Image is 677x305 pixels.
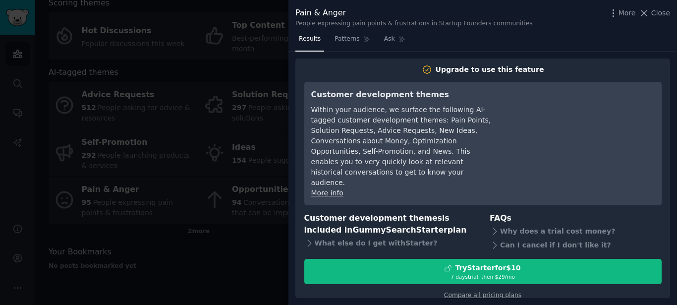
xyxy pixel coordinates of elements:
[305,273,661,280] div: 7 days trial, then $ 29 /mo
[651,8,670,18] span: Close
[295,19,533,28] div: People expressing pain points & frustrations in Startup Founders communities
[384,35,395,44] span: Ask
[436,64,544,75] div: Upgrade to use this feature
[506,89,655,163] iframe: YouTube video player
[335,35,359,44] span: Patterns
[619,8,636,18] span: More
[304,259,662,284] button: TryStarterfor$107 daystrial, then $29/mo
[304,212,476,237] h3: Customer development themes is included in plan
[444,292,521,299] a: Compare all pricing plans
[331,31,373,52] a: Patterns
[490,224,662,238] div: Why does a trial cost money?
[295,31,324,52] a: Results
[608,8,636,18] button: More
[311,89,492,101] h3: Customer development themes
[455,263,520,273] div: Try Starter for $10
[311,105,492,188] div: Within your audience, we surface the following AI-tagged customer development themes: Pain Points...
[311,189,343,197] a: More info
[639,8,670,18] button: Close
[381,31,409,52] a: Ask
[490,212,662,225] h3: FAQs
[304,237,476,250] div: What else do I get with Starter ?
[352,225,447,235] span: GummySearch Starter
[299,35,321,44] span: Results
[490,238,662,252] div: Can I cancel if I don't like it?
[295,7,533,19] div: Pain & Anger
